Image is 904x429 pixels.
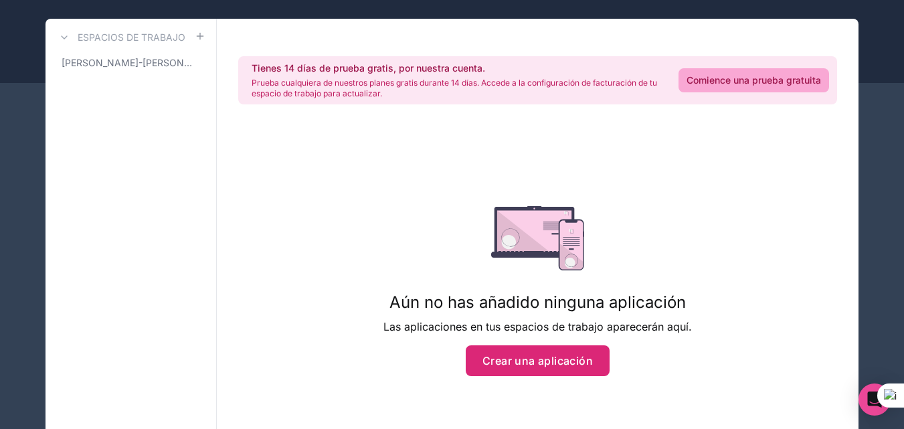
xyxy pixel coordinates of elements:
a: Espacios de trabajo [56,29,185,46]
font: Crear una aplicación [482,354,593,367]
font: Prueba cualquiera de nuestros planes gratis durante 14 días. Accede a la configuración de factura... [252,78,657,98]
a: [PERSON_NAME]-[PERSON_NAME]-estudiante-ipspbv-espacio-de-trabajo [56,51,205,75]
img: estado vacío [491,206,584,270]
font: Las aplicaciones en tus espacios de trabajo aparecerán aquí. [383,320,692,333]
font: Comience una prueba gratuita [687,74,821,86]
font: Aún no has añadido ninguna aplicación [389,292,686,312]
font: [PERSON_NAME]-[PERSON_NAME]-estudiante-ipspbv-espacio-de-trabajo [62,57,391,68]
div: Open Intercom Messenger [858,383,891,416]
a: Comience una prueba gratuita [679,68,829,92]
button: Crear una aplicación [466,345,610,376]
font: Espacios de trabajo [78,31,185,43]
font: Tienes 14 días de prueba gratis, por nuestra cuenta. [252,62,485,74]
